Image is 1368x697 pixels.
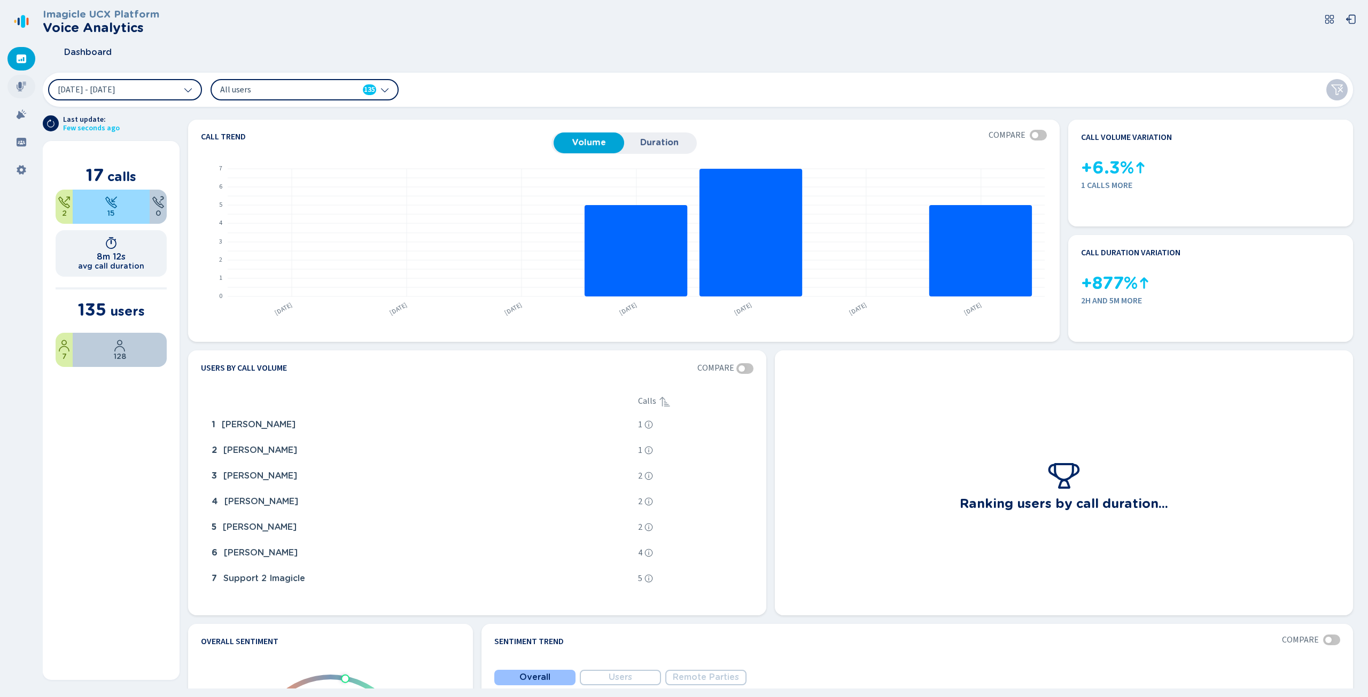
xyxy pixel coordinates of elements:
span: 2 [212,445,217,455]
svg: groups-filled [16,137,27,147]
svg: kpi-up [1138,277,1151,289]
div: Alarms [7,103,35,126]
svg: box-arrow-left [1346,14,1356,25]
span: users [110,303,145,319]
h3: Imagicle UCX Platform [43,9,159,20]
div: Ahmed Antar [207,466,634,487]
span: [PERSON_NAME] [223,445,297,455]
svg: chevron-down [380,85,389,94]
span: Calls [638,396,656,406]
span: 1 [638,445,642,455]
svg: telephone-inbound [105,196,118,209]
span: calls [107,169,136,184]
span: 2 [638,522,642,532]
div: 5.19% [56,333,73,367]
svg: kpi-up [1134,161,1147,174]
span: +6.3% [1081,158,1134,178]
span: 1 [638,420,642,429]
span: Dashboard [64,48,112,57]
span: 1 [212,420,215,429]
span: Overall [519,672,550,682]
span: Remote Parties [673,672,739,682]
text: [DATE] [273,300,294,317]
div: Support 2 Imagicle [207,568,634,590]
span: Compare [989,130,1025,140]
h2: avg call duration [78,262,144,270]
text: 3 [219,237,222,246]
svg: info-circle [644,523,653,531]
svg: info-circle [644,446,653,455]
div: 94.81% [73,333,167,367]
span: Last update: [63,115,120,124]
text: 7 [219,164,222,173]
span: 1 calls more [1081,181,1340,190]
div: Settings [7,158,35,182]
button: Users [580,670,661,685]
span: 5 [212,522,216,532]
span: [PERSON_NAME] [223,522,297,532]
span: [PERSON_NAME] [222,420,296,429]
text: [DATE] [618,300,639,317]
h4: Call duration variation [1081,248,1180,257]
h4: Call volume variation [1081,132,1172,142]
h4: Sentiment Trend [494,637,564,646]
text: 2 [219,255,222,264]
span: [DATE] - [DATE] [58,85,115,94]
span: Users [609,672,632,682]
svg: arrow-clockwise [46,119,55,128]
span: 2 [638,497,642,506]
button: [DATE] - [DATE] [48,79,202,100]
span: Volume [559,138,619,147]
div: Sorted ascending, click to sort descending [658,395,671,408]
h3: Ranking users by call duration... [960,493,1168,511]
svg: user-profile [58,339,71,352]
text: [DATE] [848,300,868,317]
span: 15 [107,209,115,217]
text: [DATE] [503,300,524,317]
h4: Overall Sentiment [201,637,278,646]
svg: info-circle [644,497,653,506]
span: [PERSON_NAME] [224,497,298,506]
div: 11.76% [56,190,73,224]
svg: info-circle [644,549,653,557]
span: Duration [629,138,689,147]
text: 4 [219,218,222,228]
div: Recordings [7,75,35,98]
text: [DATE] [733,300,753,317]
span: 4 [212,497,218,506]
text: 6 [219,182,222,191]
span: 128 [114,352,126,361]
span: +877% [1081,273,1138,293]
svg: chevron-down [184,85,192,94]
svg: info-circle [644,420,653,429]
span: 6 [212,548,217,558]
button: Clear filters [1326,79,1348,100]
span: 7 [62,352,67,361]
svg: unknown-call [152,196,165,209]
span: Few seconds ago [63,124,120,132]
div: Ahmad Alkhalili [207,440,634,461]
span: 7 [212,574,217,583]
button: Volume [554,132,624,153]
span: Compare [697,363,734,373]
h2: Voice Analytics [43,20,159,35]
text: 1 [219,273,222,283]
text: 0 [219,292,222,301]
svg: timer [105,237,118,249]
button: Duration [624,132,695,153]
span: Support 2 Imagicle [223,574,305,583]
span: [PERSON_NAME] [223,471,297,481]
span: 0 [156,209,161,217]
span: 2 [638,471,642,481]
text: 5 [219,200,222,209]
span: [PERSON_NAME] [224,548,298,558]
span: 135 [364,84,375,95]
span: Compare [1282,635,1319,645]
span: 135 [78,299,106,320]
text: [DATE] [388,300,409,317]
span: 17 [86,165,104,185]
button: Overall [494,670,576,685]
svg: sortAscending [658,395,671,408]
div: Abdul Alhamwi [207,414,634,436]
span: 2h and 5m more [1081,296,1340,306]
